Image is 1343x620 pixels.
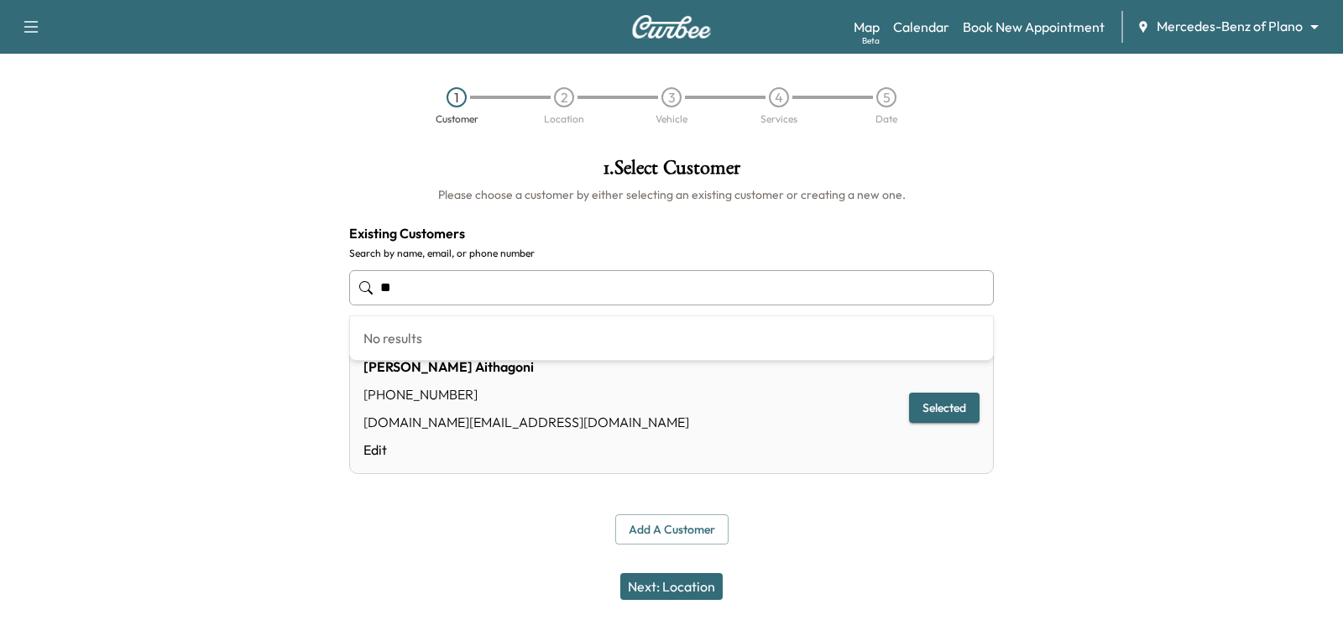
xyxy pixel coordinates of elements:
[854,17,880,37] a: MapBeta
[363,357,689,377] div: [PERSON_NAME] Aithagoni
[769,87,789,107] div: 4
[862,34,880,47] div: Beta
[544,114,584,124] div: Location
[447,87,467,107] div: 1
[631,15,712,39] img: Curbee Logo
[349,223,994,243] h4: Existing Customers
[1157,17,1303,36] span: Mercedes-Benz of Plano
[349,158,994,186] h1: 1 . Select Customer
[615,514,729,545] button: Add a customer
[350,316,993,360] div: No results
[363,440,689,460] a: Edit
[620,573,723,600] button: Next: Location
[661,87,682,107] div: 3
[909,393,980,424] button: Selected
[349,186,994,203] h6: Please choose a customer by either selecting an existing customer or creating a new one.
[349,247,994,260] label: Search by name, email, or phone number
[363,412,689,432] div: [DOMAIN_NAME][EMAIL_ADDRESS][DOMAIN_NAME]
[876,87,896,107] div: 5
[963,17,1105,37] a: Book New Appointment
[760,114,797,124] div: Services
[656,114,687,124] div: Vehicle
[893,17,949,37] a: Calendar
[363,384,689,404] div: [PHONE_NUMBER]
[554,87,574,107] div: 2
[436,114,478,124] div: Customer
[875,114,897,124] div: Date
